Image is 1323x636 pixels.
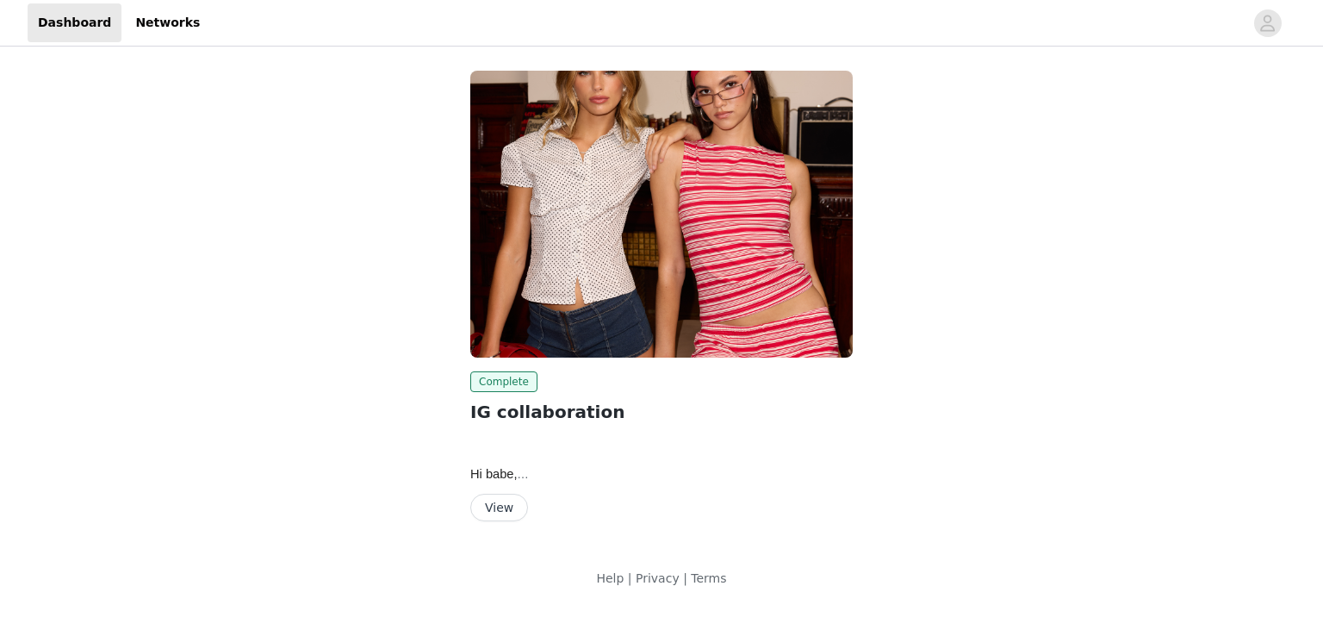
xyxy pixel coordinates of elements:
[628,571,632,585] span: |
[470,502,528,514] a: View
[1259,9,1276,37] div: avatar
[470,71,853,358] img: Edikted
[470,371,537,392] span: Complete
[470,494,528,521] button: View
[470,399,853,425] h2: IG collaboration
[636,571,680,585] a: Privacy
[28,3,121,42] a: Dashboard
[125,3,210,42] a: Networks
[470,467,529,481] span: Hi babe,
[683,571,687,585] span: |
[691,571,726,585] a: Terms
[596,571,624,585] a: Help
